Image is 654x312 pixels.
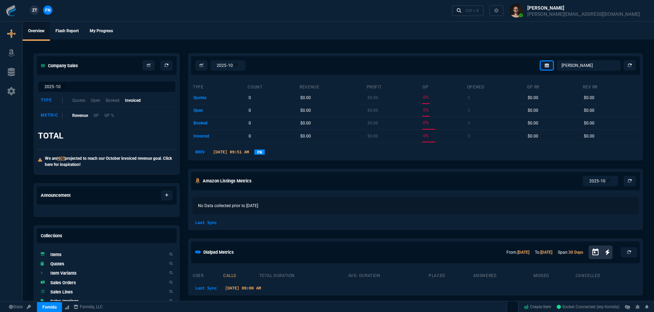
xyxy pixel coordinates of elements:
td: open [192,104,247,117]
p: To: [535,249,552,255]
p: Last Sync [192,219,219,226]
h5: Sales Invoices [50,298,79,304]
a: Flash Report [50,22,84,41]
td: quotes [192,91,247,104]
a: msbcCompanyName [72,304,105,310]
p: 0 [249,93,251,103]
p: 0 [249,106,251,115]
span: FN [45,7,50,13]
p: Last Sync [192,285,219,291]
a: FN [254,149,265,155]
h5: Sales Lines [50,289,73,295]
p: We are projected to reach our October invoiced revenue goal. Click here for inspiration! [45,155,175,168]
p: Invoiced [125,97,141,104]
p: 0 [468,93,470,103]
p: $0.00 [528,118,538,128]
a: Create Item [521,302,554,312]
p: 0 [468,118,470,128]
p: No Data collected prior to [DATE] [192,197,639,214]
h5: Announcement [41,192,71,199]
span: ZT [32,7,37,13]
div: Type [41,97,63,104]
h5: Items [50,251,62,258]
p: Revenue [72,112,88,119]
th: calls [223,270,259,280]
p: $0.00 [584,93,594,103]
a: API TOKEN [25,304,33,310]
p: $0.00 [367,106,378,115]
h5: Collections [41,232,62,239]
p: $0.00 [528,93,538,103]
th: GP [422,82,467,91]
p: 0 [468,131,470,141]
h5: Quotes [50,261,64,267]
th: user [192,270,223,280]
p: $0.00 [584,131,594,141]
p: 0% [423,93,429,102]
th: type [192,82,247,91]
p: $0.00 [300,118,311,128]
p: [DATE] 09:51 AM [210,149,252,155]
a: Global State [7,304,25,310]
div: Metric [41,112,63,119]
p: Booked [106,97,120,104]
span: NOT [57,156,65,161]
th: placed [428,270,473,280]
th: revenue [299,82,366,91]
p: $0.00 [584,106,594,115]
p: $0.00 [367,131,378,141]
button: Open calendar [591,247,605,257]
p: $0.00 [528,106,538,115]
p: From: [506,249,529,255]
th: missed [533,270,575,280]
span: Socket Connected (erp-fornida) [557,304,619,309]
h5: Item Variants [50,270,77,276]
th: avg. duration [348,270,428,280]
a: Overview [23,22,50,41]
th: count [247,82,299,91]
p: 0 [249,131,251,141]
th: Profit [366,82,422,91]
p: $0.00 [300,131,311,141]
p: Quotes [72,97,85,104]
p: Open [91,97,100,104]
th: opened [467,82,527,91]
th: answered [473,270,533,280]
h5: Sales Orders [50,279,76,286]
td: booked [192,117,247,130]
a: [DATE] [540,250,552,255]
h3: TOTAL [38,131,63,141]
p: [DATE] 09:00 AM [222,285,264,291]
a: 30 Days [568,250,583,255]
p: 0 [468,106,470,115]
p: $0.00 [367,93,378,103]
p: GP % [104,112,114,119]
p: Span: [558,249,583,255]
h5: Company Sales [41,62,78,69]
td: invoiced [192,130,247,142]
p: $0.00 [584,118,594,128]
div: Ctrl + K [465,8,479,13]
p: BROV [192,149,207,155]
p: $0.00 [300,93,311,103]
h5: Dialpad Metrics [203,249,234,255]
th: cancelled [575,270,639,280]
th: Rev RR [582,82,639,91]
p: 0% [423,131,429,141]
p: $0.00 [528,131,538,141]
p: $0.00 [367,118,378,128]
th: GP RR [527,82,582,91]
a: My Progress [84,22,118,41]
h5: Amazon Listings Metrics [203,178,252,184]
p: 0% [423,118,429,128]
a: [DATE] [517,250,529,255]
p: 0% [423,105,429,115]
a: G3ebMZY2EGMAIa_9AAO9 [557,304,619,310]
p: GP [93,112,99,119]
p: $0.00 [300,106,311,115]
th: total duration [259,270,348,280]
p: 0 [249,118,251,128]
